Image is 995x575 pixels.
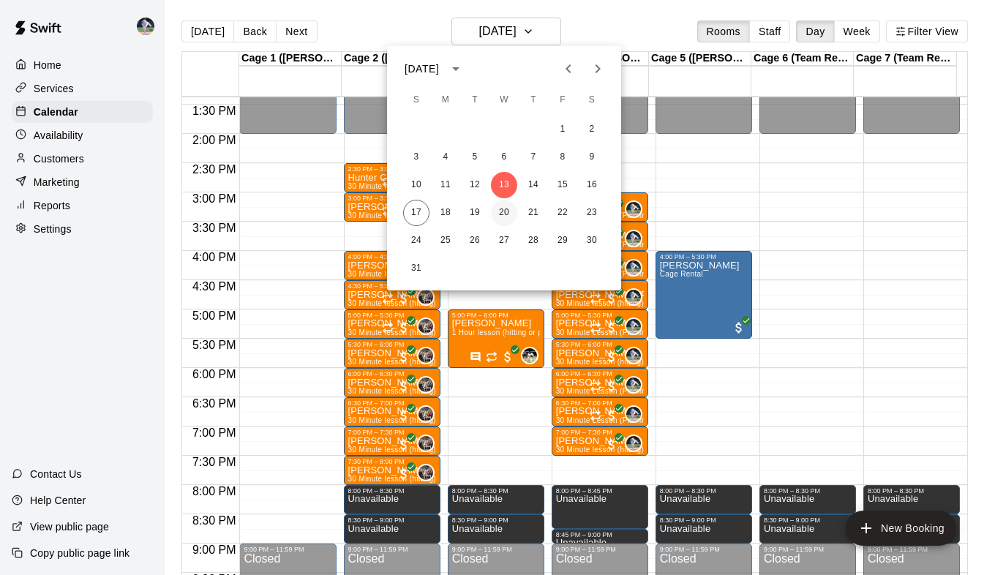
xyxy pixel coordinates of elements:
[491,144,517,170] button: 6
[462,172,488,198] button: 12
[432,228,459,254] button: 25
[462,144,488,170] button: 5
[583,54,612,83] button: Next month
[432,86,459,115] span: Monday
[403,228,429,254] button: 24
[520,86,547,115] span: Thursday
[462,200,488,226] button: 19
[579,116,605,143] button: 2
[549,172,576,198] button: 15
[443,56,468,81] button: calendar view is open, switch to year view
[403,200,429,226] button: 17
[432,200,459,226] button: 18
[462,86,488,115] span: Tuesday
[520,200,547,226] button: 21
[491,200,517,226] button: 20
[554,54,583,83] button: Previous month
[491,86,517,115] span: Wednesday
[520,228,547,254] button: 28
[432,144,459,170] button: 4
[549,200,576,226] button: 22
[579,144,605,170] button: 9
[403,172,429,198] button: 10
[462,228,488,254] button: 26
[549,228,576,254] button: 29
[520,144,547,170] button: 7
[403,144,429,170] button: 3
[549,116,576,143] button: 1
[549,86,576,115] span: Friday
[491,172,517,198] button: 13
[520,172,547,198] button: 14
[432,172,459,198] button: 11
[579,228,605,254] button: 30
[405,61,439,77] div: [DATE]
[579,200,605,226] button: 23
[579,86,605,115] span: Saturday
[403,255,429,282] button: 31
[579,172,605,198] button: 16
[491,228,517,254] button: 27
[549,144,576,170] button: 8
[403,86,429,115] span: Sunday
